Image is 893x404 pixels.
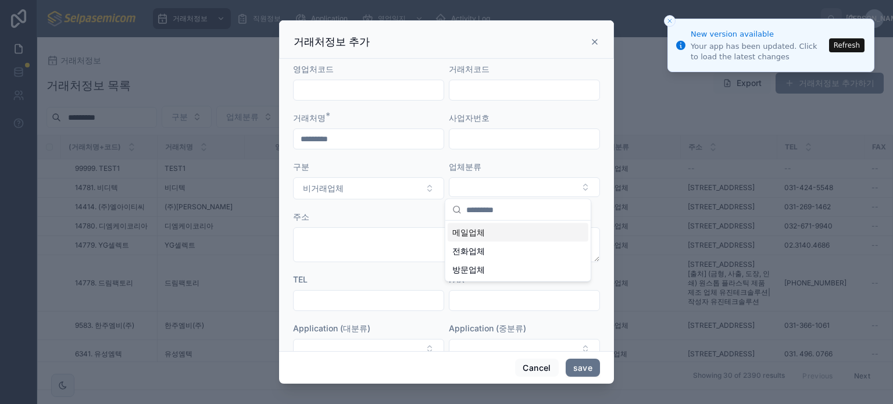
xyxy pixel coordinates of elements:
[445,221,591,281] div: Suggestions
[452,245,485,257] span: 전화업체
[293,177,444,199] button: Select Button
[293,162,309,171] span: 구분
[449,64,490,74] span: 거래처코드
[294,35,370,49] h3: 거래처정보 추가
[293,64,334,74] span: 영업처코드
[293,323,370,333] span: Application (대분류)
[449,177,600,197] button: Select Button
[664,15,676,27] button: Close toast
[691,41,826,62] div: Your app has been updated. Click to load the latest changes
[293,113,326,123] span: 거래처명
[515,359,558,377] button: Cancel
[293,339,444,359] button: Select Button
[829,38,865,52] button: Refresh
[303,183,344,194] span: 비거래업체
[691,28,826,40] div: New version available
[293,274,308,284] span: TEL
[293,212,309,221] span: 주소
[449,339,600,359] button: Select Button
[452,264,485,276] span: 방문업체
[449,113,490,123] span: 사업자번호
[449,323,526,333] span: Application (중분류)
[452,227,485,238] span: 메일업체
[449,162,481,171] span: 업체분류
[566,359,600,377] button: save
